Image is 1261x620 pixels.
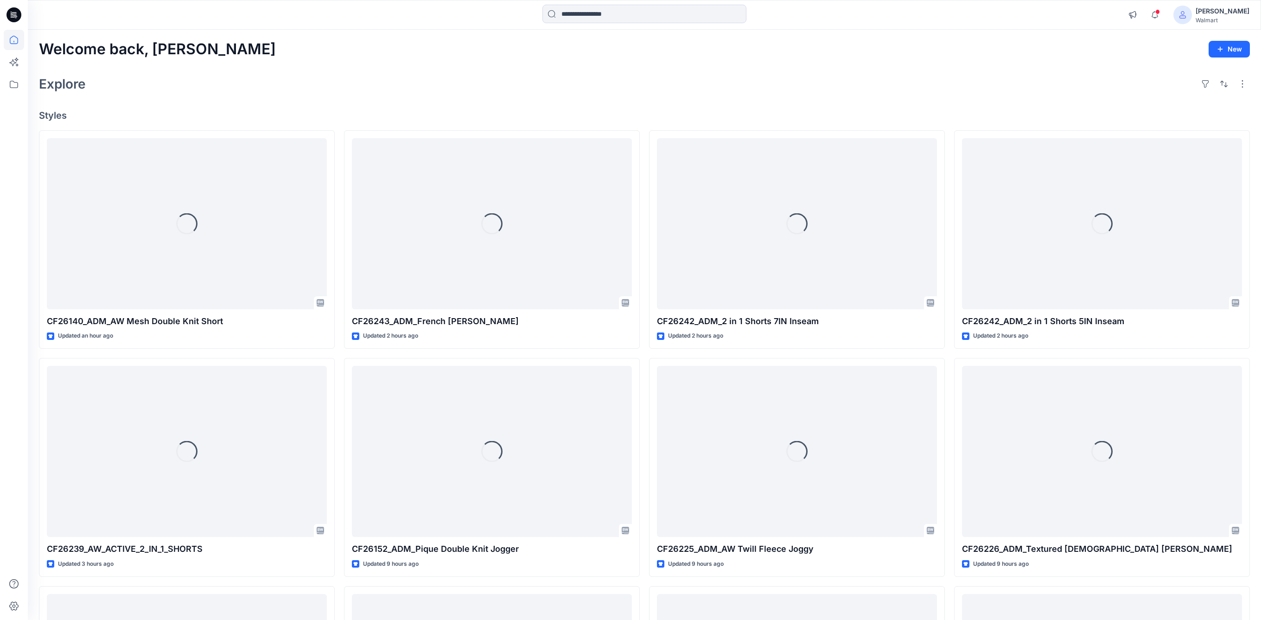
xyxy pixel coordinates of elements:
p: CF26152_ADM_Pique Double Knit Jogger [352,543,632,556]
p: CF26239_AW_ACTIVE_2_IN_1_SHORTS [47,543,327,556]
p: Updated 2 hours ago [363,331,418,341]
p: CF26242_ADM_2 in 1 Shorts 7IN Inseam [657,315,937,328]
p: CF26242_ADM_2 in 1 Shorts 5IN Inseam [962,315,1242,328]
p: Updated 9 hours ago [363,559,419,569]
button: New [1209,41,1250,58]
div: [PERSON_NAME] [1196,6,1249,17]
svg: avatar [1179,11,1186,19]
h2: Welcome back, [PERSON_NAME] [39,41,276,58]
h4: Styles [39,110,1250,121]
div: Walmart [1196,17,1249,24]
p: Updated an hour ago [58,331,113,341]
p: Updated 2 hours ago [668,331,723,341]
p: CF26225_ADM_AW Twill Fleece Joggy [657,543,937,556]
p: CF26140_ADM_AW Mesh Double Knit Short [47,315,327,328]
p: Updated 2 hours ago [973,331,1028,341]
p: Updated 9 hours ago [668,559,724,569]
h2: Explore [39,77,86,91]
p: Updated 3 hours ago [58,559,114,569]
p: Updated 9 hours ago [973,559,1029,569]
p: CF26243_ADM_French [PERSON_NAME] [352,315,632,328]
p: CF26226_ADM_Textured [DEMOGRAPHIC_DATA] [PERSON_NAME] [962,543,1242,556]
